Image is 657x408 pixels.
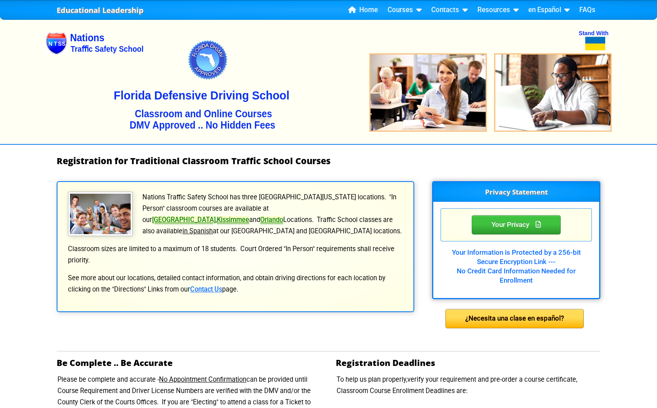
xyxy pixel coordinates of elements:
div: Your Information is Protected by a 256-bit Secure Encryption Link --- No Credit Card Information ... [441,241,592,285]
h2: Registration Deadlines [336,358,600,368]
h2: Be Complete .. Be Accurate [57,358,321,368]
a: ¿Necesita una clase en español? [445,314,584,322]
a: Your Privacy [472,219,561,229]
a: Courses [384,4,425,16]
u: in Spanish [182,227,213,235]
a: FAQs [576,4,599,16]
a: Contact Us [190,285,222,293]
p: Classroom sizes are limited to a maximum of 18 students. Court Ordered "In Person" requirements s... [67,243,404,266]
div: Privacy Statement [472,215,561,235]
a: en Español [525,4,573,16]
p: To help us plan properly,verify your requirement and pre-order a course certificate, Classroom Co... [336,374,600,397]
a: Resources [474,4,522,16]
p: See more about our locations, detailed contact information, and obtain driving directions for eac... [67,273,404,295]
h1: Registration for Traditional Classroom Traffic School Courses [57,156,600,166]
a: Contacts [428,4,471,16]
a: [GEOGRAPHIC_DATA] [152,216,216,224]
h3: Privacy Statement [433,182,599,202]
a: Educational Leadership [57,4,144,17]
img: Nations Traffic School - Your DMV Approved Florida Traffic School [45,15,612,144]
a: Kissimmee [217,216,249,224]
a: Orlando [260,216,283,224]
img: Traffic School Students [68,192,133,236]
u: No Appointment Confirmation [159,376,246,383]
p: Nations Traffic Safety School has three [GEOGRAPHIC_DATA][US_STATE] locations. "In Person" classr... [67,192,404,237]
a: Home [345,4,381,16]
div: ¿Necesita una clase en español? [445,309,584,328]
